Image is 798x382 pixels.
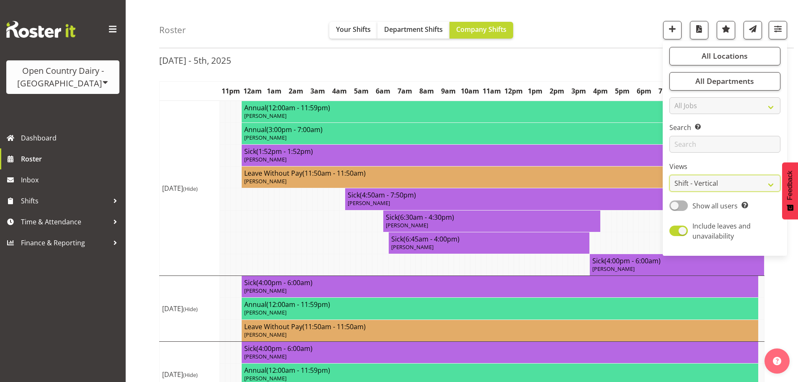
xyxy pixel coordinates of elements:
span: Dashboard [21,132,121,144]
button: Filter Shifts [769,21,787,39]
span: Include leaves and unavailability [692,221,751,241]
h2: [DATE] - 5th, 2025 [159,55,231,66]
label: Views [669,162,780,172]
span: (3:00pm - 7:00am) [266,125,323,134]
span: (12:00am - 11:59pm) [266,300,330,309]
span: All Locations [702,51,748,61]
h4: Annual [244,125,756,134]
span: [PERSON_NAME] [244,287,287,294]
span: Show all users [692,201,738,210]
h4: Annual [244,300,756,309]
span: Department Shifts [384,25,443,34]
img: help-xxl-2.png [773,357,781,365]
th: 6am [372,81,394,101]
span: (4:00pm - 6:00am) [604,256,661,265]
span: (11:50am - 11:50am) [302,169,366,178]
span: [PERSON_NAME] [592,265,635,273]
th: 1am [263,81,285,101]
span: [PERSON_NAME] [391,243,434,251]
th: 7pm [655,81,677,101]
button: Company Shifts [449,22,513,39]
th: 1pm [524,81,546,101]
th: 3pm [568,81,590,101]
button: Feedback - Show survey [782,162,798,219]
label: Search [669,123,780,133]
th: 9am [437,81,459,101]
th: 5am [351,81,372,101]
h4: Annual [244,366,756,374]
button: All Locations [669,47,780,65]
span: Inbox [21,174,121,186]
td: [DATE] [160,101,220,276]
th: 7am [394,81,416,101]
th: 11am [481,81,503,101]
h4: Leave Without Pay [244,169,756,177]
span: (4:00pm - 6:00am) [256,278,312,287]
th: 10am [459,81,481,101]
th: 4pm [590,81,612,101]
span: (4:00pm - 6:00am) [256,344,312,353]
th: 2am [285,81,307,101]
span: (12:00am - 11:59pm) [266,103,330,112]
span: [PERSON_NAME] [244,374,287,382]
span: [PERSON_NAME] [386,221,428,229]
button: Add a new shift [663,21,682,39]
th: 6pm [633,81,655,101]
button: Department Shifts [377,22,449,39]
h4: Sick [348,191,669,199]
span: [PERSON_NAME] [348,199,390,207]
img: Rosterit website logo [6,21,75,38]
th: 3am [307,81,329,101]
th: 4am [329,81,351,101]
div: Open Country Dairy - [GEOGRAPHIC_DATA] [15,65,111,90]
button: Download a PDF of the roster according to the set date range. [690,21,708,39]
span: (11:50am - 11:50am) [302,322,366,331]
h4: Roster [159,25,186,35]
button: Your Shifts [329,22,377,39]
h4: Sick [592,257,762,265]
th: 11pm [220,81,242,101]
h4: Leave Without Pay [244,322,756,331]
input: Search [669,136,780,153]
span: Shifts [21,195,109,207]
span: [PERSON_NAME] [244,134,287,141]
span: (4:50am - 7:50pm) [360,190,416,200]
span: (Hide) [183,305,198,313]
button: Send a list of all shifts for the selected filtered period to all rostered employees. [744,21,762,39]
span: [PERSON_NAME] [244,309,287,316]
span: [PERSON_NAME] [244,156,287,163]
button: Highlight an important date within the roster. [717,21,735,39]
button: All Departments [669,72,780,91]
span: (Hide) [183,371,198,379]
th: 2pm [546,81,568,101]
span: (1:52pm - 1:52pm) [256,147,313,156]
th: 12pm [503,81,524,101]
span: Time & Attendance [21,216,109,228]
span: (6:45am - 4:00pm) [403,234,460,244]
td: [DATE] [160,276,220,342]
h4: Sick [244,147,756,156]
span: (Hide) [183,185,198,192]
span: Feedback [786,171,794,200]
span: (12:00am - 11:59pm) [266,366,330,375]
h4: Sick [386,213,598,221]
span: [PERSON_NAME] [244,353,287,360]
span: [PERSON_NAME] [244,112,287,120]
th: 12am [242,81,263,101]
span: [PERSON_NAME] [244,177,287,185]
h4: Sick [391,235,587,243]
span: (6:30am - 4:30pm) [398,213,454,222]
span: All Departments [695,76,754,86]
span: Finance & Reporting [21,236,109,249]
th: 8am [416,81,437,101]
h4: Sick [244,344,756,353]
h4: Annual [244,104,756,112]
span: [PERSON_NAME] [244,331,287,338]
th: 5pm [612,81,633,101]
span: Roster [21,153,121,165]
h4: Sick [244,278,756,287]
span: Your Shifts [336,25,371,34]
span: Company Shifts [456,25,506,34]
